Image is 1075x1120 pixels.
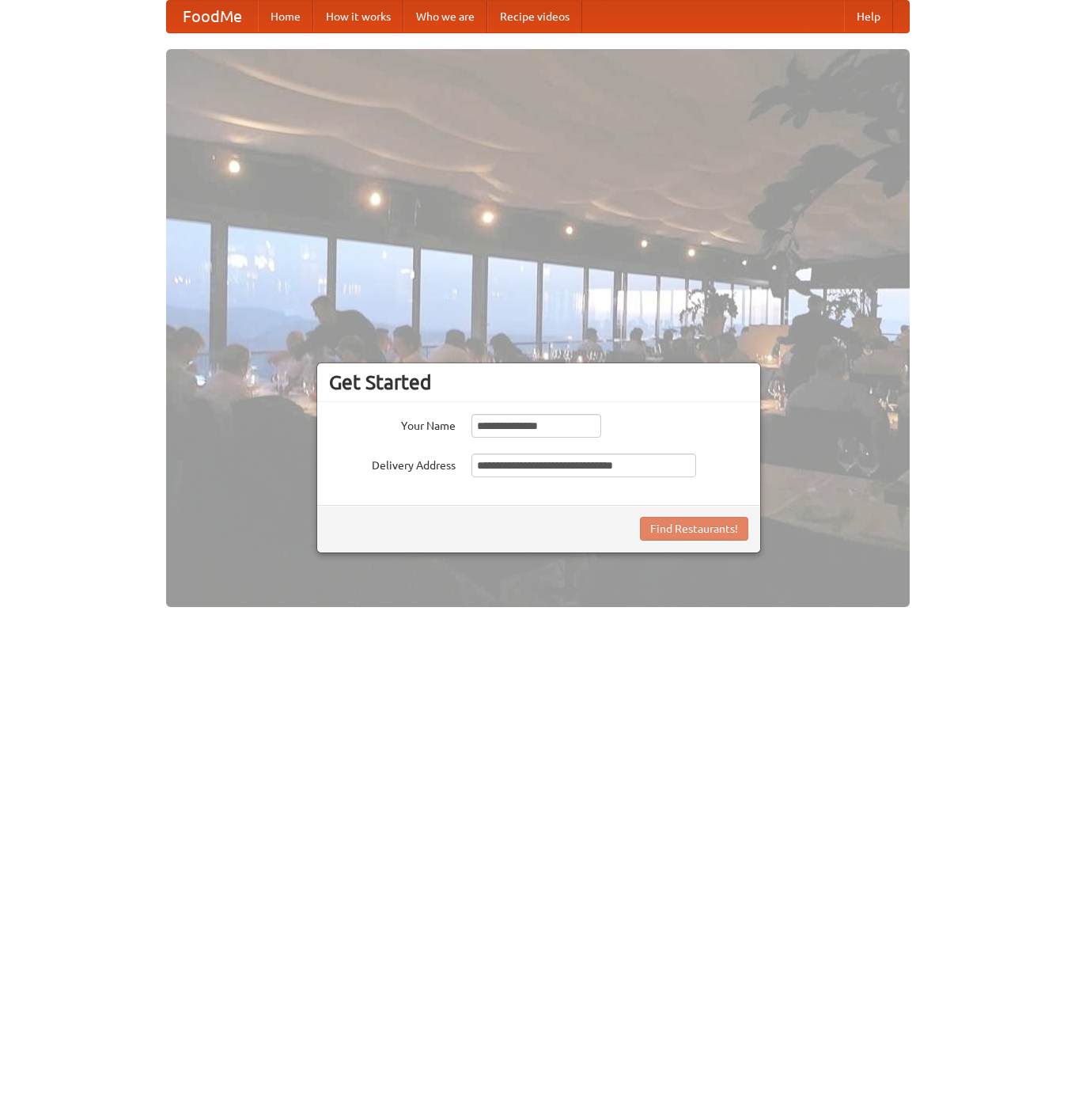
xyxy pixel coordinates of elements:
[487,1,582,32] a: Recipe videos
[167,1,258,32] a: FoodMe
[640,517,748,541] button: Find Restaurants!
[329,370,748,394] h3: Get Started
[313,1,403,32] a: How it works
[329,454,456,473] label: Delivery Address
[844,1,893,32] a: Help
[403,1,487,32] a: Who we are
[329,414,456,434] label: Your Name
[258,1,313,32] a: Home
